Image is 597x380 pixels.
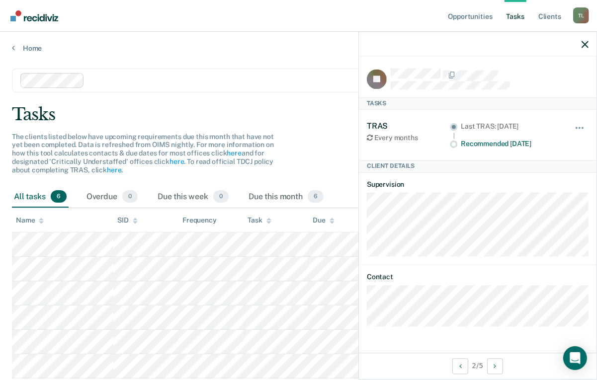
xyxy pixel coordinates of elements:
[367,122,450,131] div: TRAS
[367,180,589,189] dt: Supervision
[487,358,503,374] button: Next Client
[122,190,138,203] span: 0
[85,186,140,208] div: Overdue
[16,216,44,225] div: Name
[313,216,335,225] div: Due
[461,123,561,131] div: Last TRAS: [DATE]
[573,7,589,23] button: Profile dropdown button
[12,104,585,125] div: Tasks
[51,190,67,203] span: 6
[359,97,597,109] div: Tasks
[452,358,468,374] button: Previous Client
[107,166,121,174] a: here
[117,216,138,225] div: SID
[367,134,450,143] div: Every months
[247,186,326,208] div: Due this month
[12,186,69,208] div: All tasks
[308,190,324,203] span: 6
[573,7,589,23] div: T L
[248,216,271,225] div: Task
[170,157,184,165] a: here
[12,44,585,53] a: Home
[156,186,231,208] div: Due this week
[461,140,561,148] div: Recommended [DATE]
[10,10,58,21] img: Recidiviz
[213,190,229,203] span: 0
[359,353,597,379] div: 2 / 5
[563,346,587,370] div: Open Intercom Messenger
[367,273,589,282] dt: Contact
[359,160,597,172] div: Client Details
[227,149,241,157] a: here
[12,133,274,174] span: The clients listed below have upcoming requirements due this month that have not yet been complet...
[182,216,217,225] div: Frequency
